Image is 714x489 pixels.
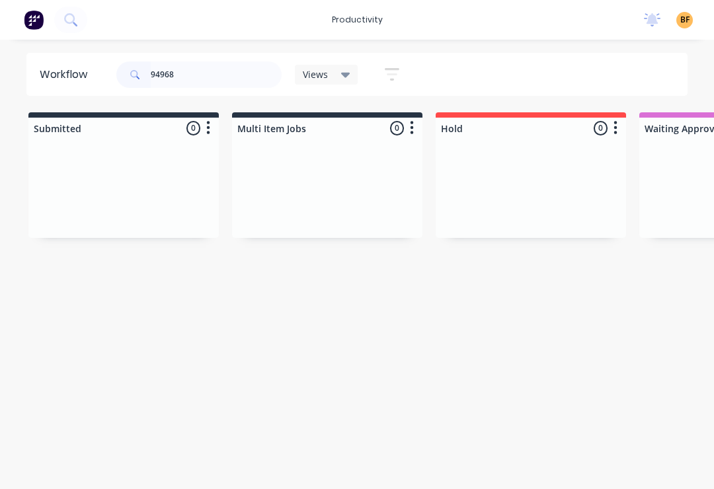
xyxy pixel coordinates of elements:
span: BF [680,14,690,26]
span: Views [303,67,328,81]
input: Search for orders... [151,61,282,88]
div: Workflow [40,67,94,83]
img: Factory [24,10,44,30]
div: productivity [325,10,389,30]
